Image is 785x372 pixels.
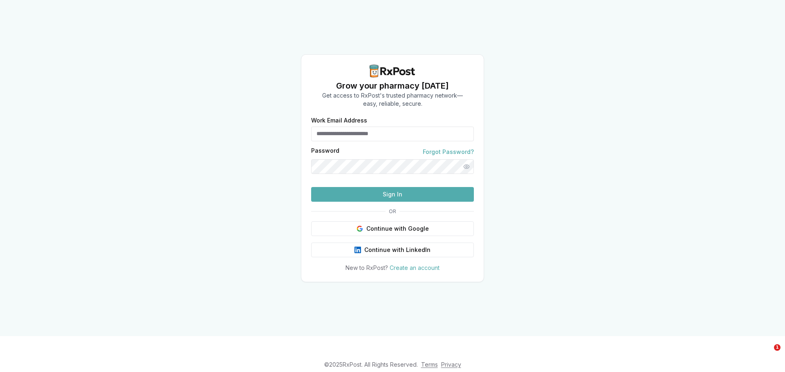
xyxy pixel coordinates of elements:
button: Sign In [311,187,474,202]
label: Password [311,148,339,156]
span: OR [386,208,399,215]
button: Continue with LinkedIn [311,243,474,257]
a: Privacy [441,361,461,368]
iframe: Intercom live chat [757,344,777,364]
button: Show password [459,159,474,174]
a: Forgot Password? [423,148,474,156]
img: Google [357,225,363,232]
img: RxPost Logo [366,65,419,78]
p: Get access to RxPost's trusted pharmacy network— easy, reliable, secure. [322,91,463,108]
a: Create an account [390,264,440,271]
img: LinkedIn [354,247,361,253]
span: New to RxPost? [345,264,388,271]
button: Continue with Google [311,221,474,236]
h1: Grow your pharmacy [DATE] [322,80,463,91]
a: Terms [421,361,438,368]
label: Work Email Address [311,118,474,123]
span: 1 [774,344,781,351]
